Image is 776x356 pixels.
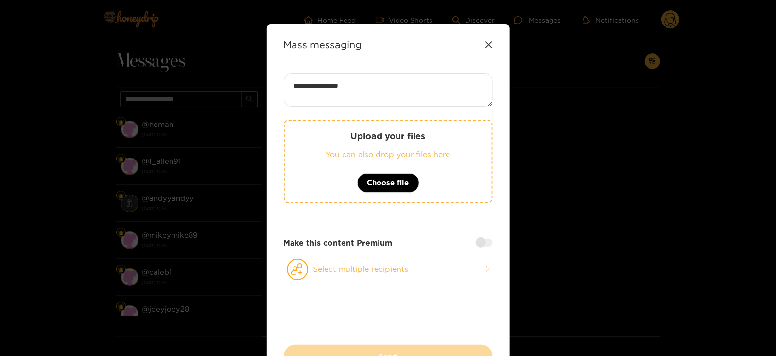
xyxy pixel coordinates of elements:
[284,237,393,249] strong: Make this content Premium
[284,258,493,281] button: Select multiple recipients
[357,173,419,193] button: Choose file
[367,177,409,189] span: Choose file
[304,149,472,160] p: You can also drop your files here
[284,39,362,50] strong: Mass messaging
[304,130,472,142] p: Upload your files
